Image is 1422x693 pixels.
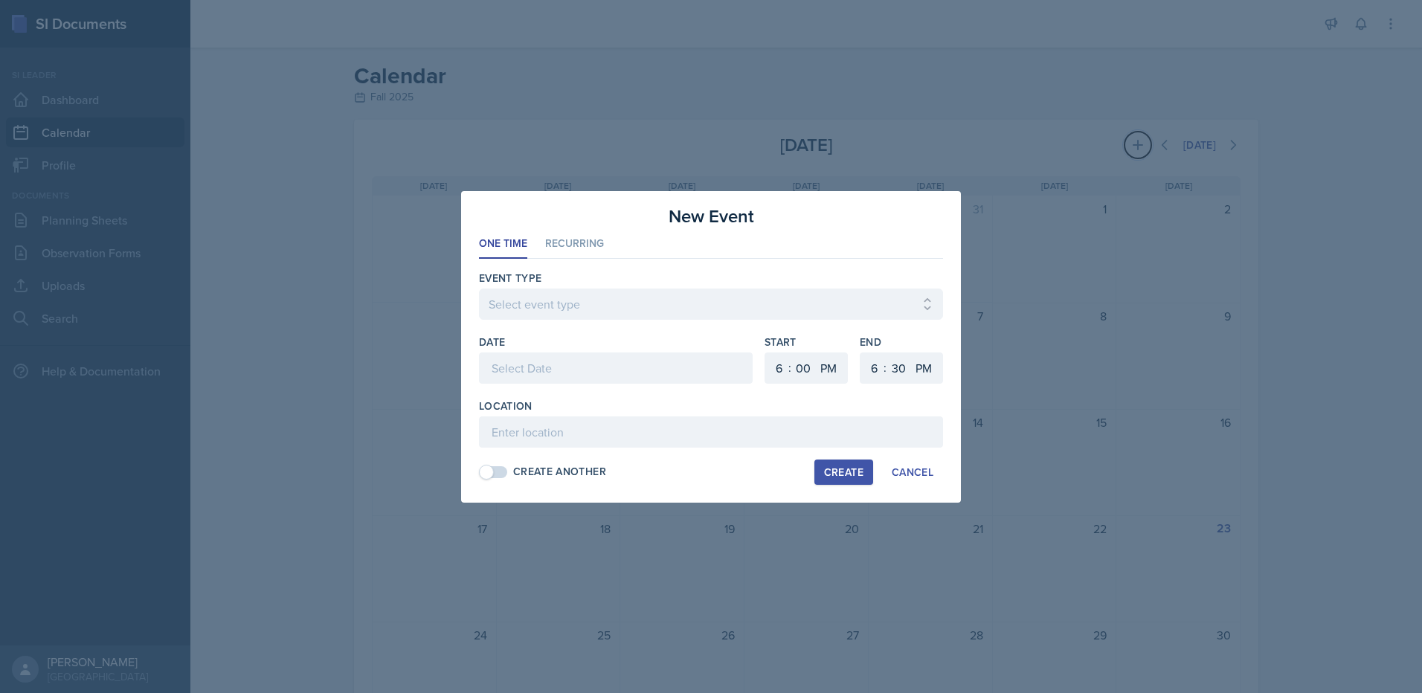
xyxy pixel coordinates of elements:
[545,230,604,259] li: Recurring
[882,460,943,485] button: Cancel
[479,335,505,349] label: Date
[479,271,542,286] label: Event Type
[860,335,943,349] label: End
[479,399,533,413] label: Location
[765,335,848,349] label: Start
[814,460,873,485] button: Create
[513,464,606,480] div: Create Another
[788,358,791,376] div: :
[479,230,527,259] li: One Time
[892,466,933,478] div: Cancel
[824,466,863,478] div: Create
[669,203,754,230] h3: New Event
[884,358,887,376] div: :
[479,416,943,448] input: Enter location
